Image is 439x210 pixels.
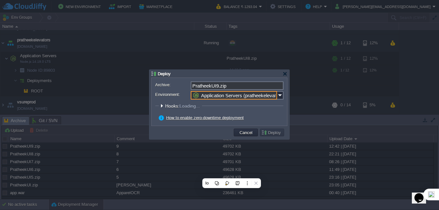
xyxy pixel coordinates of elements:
span: Deploy [158,71,171,76]
label: Archive: [155,81,190,88]
label: Environment: [155,91,190,98]
a: How to enable zero-downtime deployment [166,115,244,120]
iframe: chat widget [412,184,433,204]
span: Loading... [179,103,200,109]
button: Deploy [261,130,283,135]
span: Hooks: [165,103,201,109]
button: Cancel [238,130,254,135]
